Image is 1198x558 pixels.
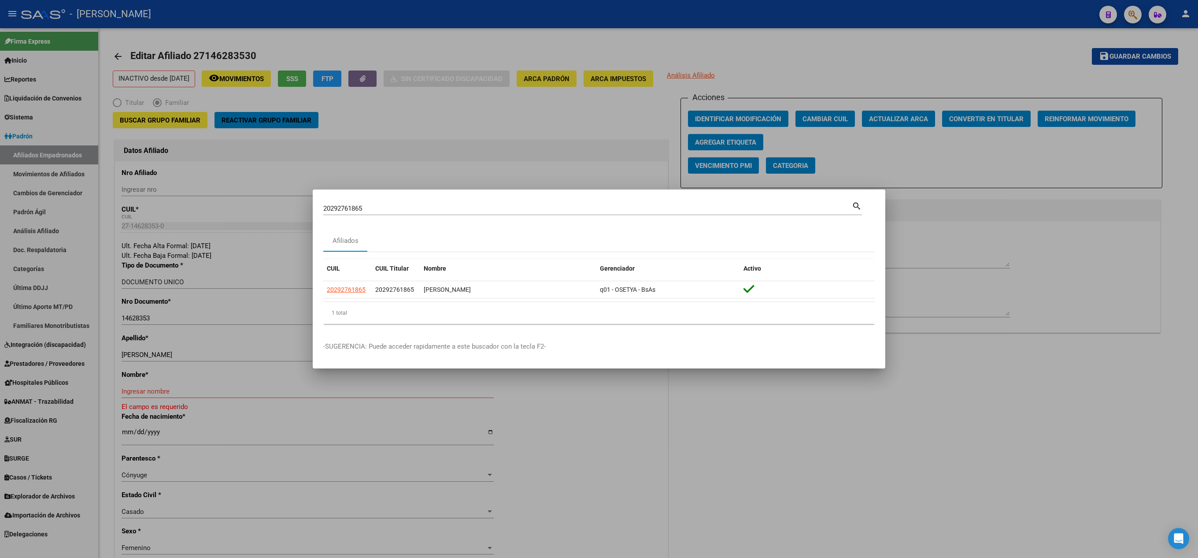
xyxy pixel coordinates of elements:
div: [PERSON_NAME] [424,285,593,295]
span: Activo [743,265,761,272]
datatable-header-cell: Activo [740,259,875,278]
mat-icon: search [852,200,862,211]
span: Nombre [424,265,446,272]
div: Open Intercom Messenger [1168,528,1189,549]
datatable-header-cell: CUIL [323,259,372,278]
span: CUIL [327,265,340,272]
datatable-header-cell: CUIL Titular [372,259,420,278]
datatable-header-cell: Gerenciador [596,259,740,278]
span: CUIL Titular [375,265,409,272]
div: Afiliados [333,236,359,246]
div: 1 total [323,302,875,324]
span: 20292761865 [375,286,414,293]
span: Gerenciador [600,265,635,272]
span: 20292761865 [327,286,366,293]
p: -SUGERENCIA: Puede acceder rapidamente a este buscador con la tecla F2- [323,342,875,352]
span: q01 - OSETYA - BsAs [600,286,655,293]
datatable-header-cell: Nombre [420,259,596,278]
